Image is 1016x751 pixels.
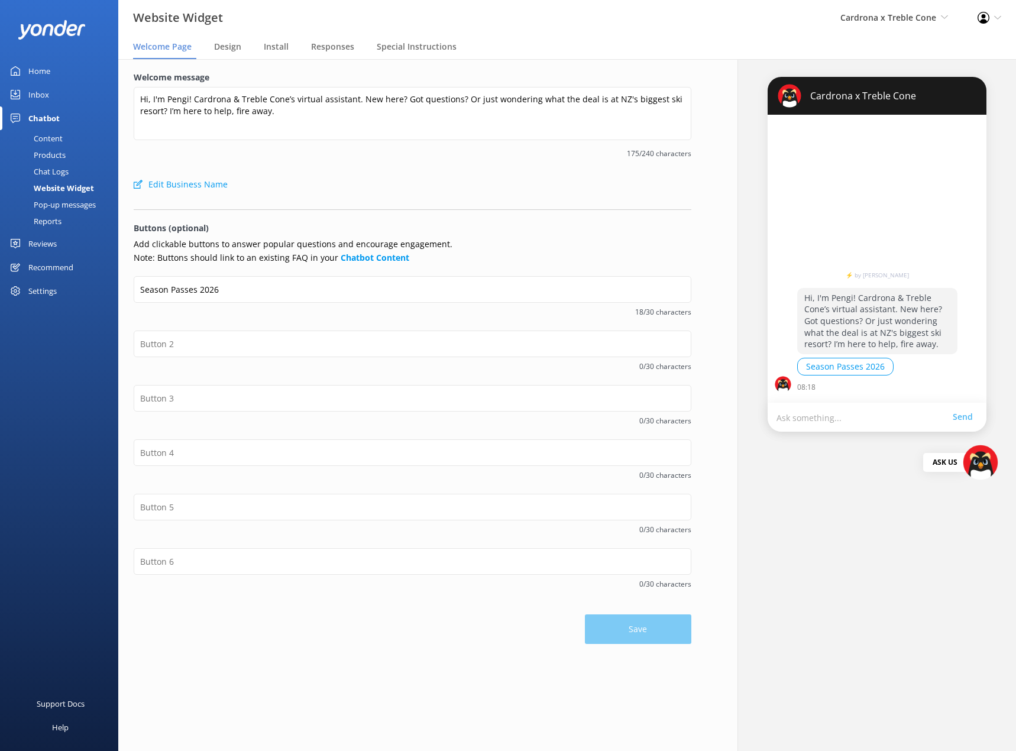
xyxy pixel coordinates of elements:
[37,692,85,716] div: Support Docs
[28,83,49,106] div: Inbox
[134,222,691,235] p: Buttons (optional)
[134,238,691,264] p: Add clickable buttons to answer popular questions and encourage engagement. Note: Buttons should ...
[7,147,66,163] div: Products
[134,415,691,426] span: 0/30 characters
[775,376,791,393] img: chatbot-avatar
[7,147,118,163] a: Products
[7,180,94,196] div: Website Widget
[7,213,118,229] a: Reports
[341,252,409,263] a: Chatbot Content
[134,524,691,535] span: 0/30 characters
[28,279,57,303] div: Settings
[134,385,691,412] input: Button 3
[963,445,998,480] img: 402-1745357627.png
[133,8,223,27] h3: Website Widget
[797,288,957,354] p: Hi, I'm Pengi! Cardrona & Treble Cone’s virtual assistant. New here? Got questions? Or just wonde...
[133,41,192,53] span: Welcome Page
[377,41,457,53] span: Special Instructions
[264,41,289,53] span: Install
[134,71,691,84] label: Welcome message
[28,59,50,83] div: Home
[776,412,953,423] p: Ask something...
[7,130,63,147] div: Content
[18,20,86,40] img: yonder-white-logo.png
[7,180,118,196] a: Website Widget
[7,196,96,213] div: Pop-up messages
[840,12,936,23] span: Cardrona x Treble Cone
[797,272,957,278] a: ⚡ by [PERSON_NAME]
[311,41,354,53] span: Responses
[7,163,69,180] div: Chat Logs
[134,87,691,140] textarea: Hi, I'm Pengi! Cardrona & Treble Cone’s virtual assistant. New here? Got questions? Or just wonde...
[797,381,816,393] p: 08:18
[134,470,691,481] span: 0/30 characters
[28,255,73,279] div: Recommend
[134,439,691,466] input: Button 4
[134,276,691,303] input: Button 1
[953,410,978,423] a: Send
[7,196,118,213] a: Pop-up messages
[28,232,57,255] div: Reviews
[7,130,118,147] a: Content
[7,163,118,180] a: Chat Logs
[801,89,916,102] p: Cardrona x Treble Cone
[134,494,691,520] input: Button 5
[7,213,62,229] div: Reports
[134,306,691,318] span: 18/30 characters
[134,548,691,575] input: Button 6
[134,578,691,590] span: 0/30 characters
[214,41,241,53] span: Design
[778,84,801,108] img: chatbot-avatar
[797,358,894,375] button: Season Passes 2026
[134,361,691,372] span: 0/30 characters
[134,173,228,196] button: Edit Business Name
[134,331,691,357] input: Button 2
[923,453,967,472] div: Ask us
[28,106,60,130] div: Chatbot
[52,716,69,739] div: Help
[134,148,691,159] span: 175/240 characters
